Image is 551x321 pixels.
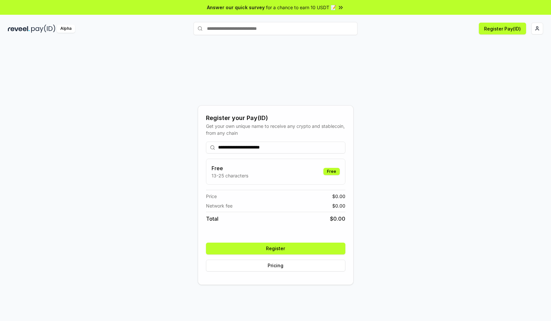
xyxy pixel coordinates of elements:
div: Free [323,168,340,175]
div: Alpha [57,25,75,33]
span: for a chance to earn 10 USDT 📝 [266,4,336,11]
div: Get your own unique name to receive any crypto and stablecoin, from any chain [206,123,345,136]
span: Price [206,193,217,200]
img: pay_id [31,25,55,33]
span: $ 0.00 [332,193,345,200]
button: Register [206,243,345,254]
span: Total [206,215,218,223]
button: Pricing [206,260,345,271]
span: $ 0.00 [330,215,345,223]
p: 13-25 characters [212,172,248,179]
span: $ 0.00 [332,202,345,209]
div: Register your Pay(ID) [206,113,345,123]
span: Answer our quick survey [207,4,265,11]
img: reveel_dark [8,25,30,33]
span: Network fee [206,202,233,209]
h3: Free [212,164,248,172]
button: Register Pay(ID) [479,23,526,34]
